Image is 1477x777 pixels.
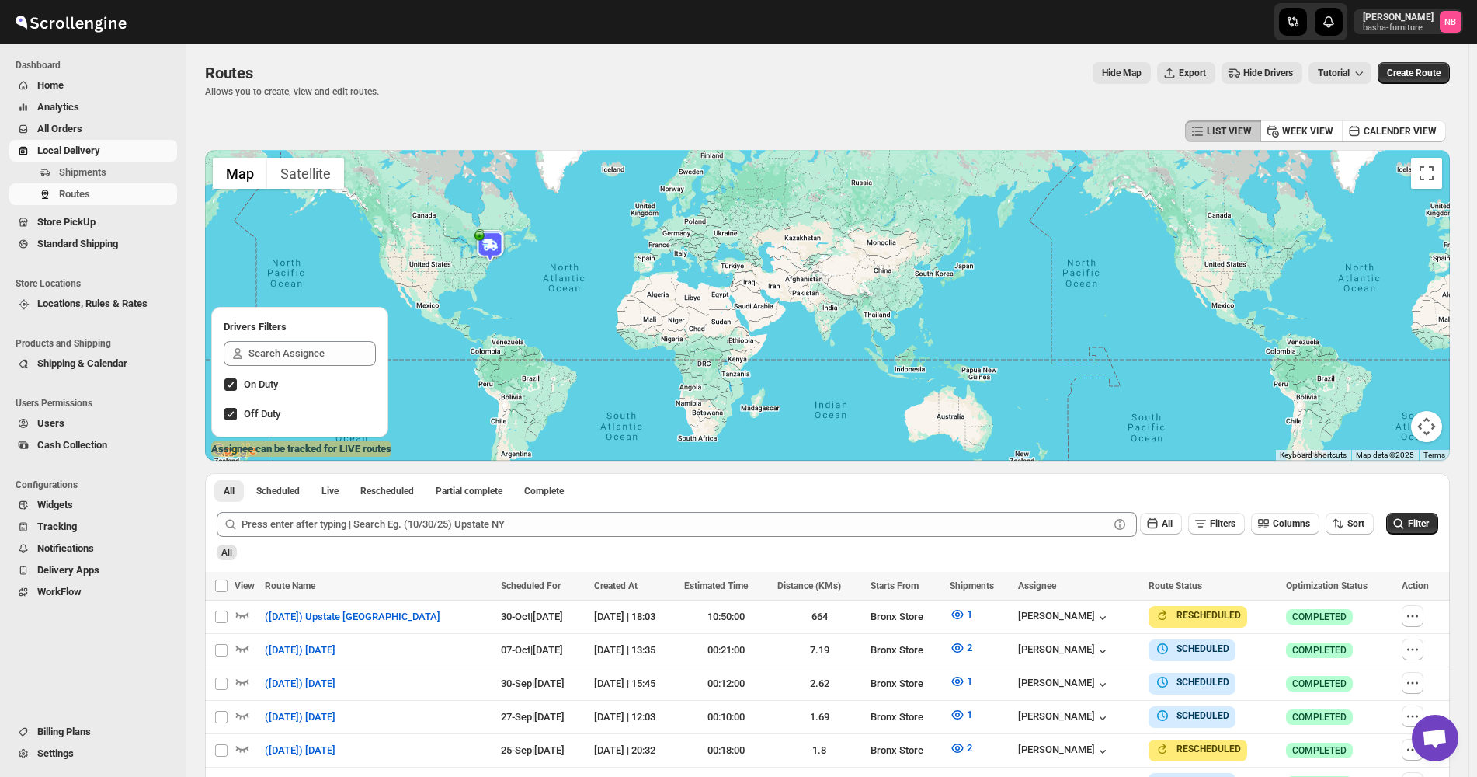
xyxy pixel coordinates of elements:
span: COMPLETED [1292,711,1347,723]
button: SCHEDULED [1155,641,1229,657]
button: Locations, Rules & Rates [9,293,177,315]
span: Starts From [871,580,919,591]
span: Dashboard [16,59,179,71]
span: Action [1402,580,1429,591]
p: Allows you to create, view and edit routes. [205,85,379,98]
button: ([DATE]) Upstate [GEOGRAPHIC_DATA] [255,605,450,629]
b: RESCHEDULED [1176,744,1241,754]
span: COMPLETED [1292,611,1347,623]
button: Notifications [9,538,177,559]
span: Nael Basha [1440,11,1461,33]
span: 1 [967,709,972,720]
span: ([DATE]) [DATE] [265,743,335,758]
span: Distance (KMs) [777,580,841,591]
button: ([DATE]) [DATE] [255,671,345,696]
span: Delivery Apps [37,564,99,576]
div: Bronx Store [871,743,940,758]
span: ([DATE]) Upstate [GEOGRAPHIC_DATA] [265,609,440,625]
button: RESCHEDULED [1155,608,1241,623]
span: Cash Collection [37,439,107,451]
span: 2 [967,742,972,754]
h2: Drivers Filters [224,319,376,335]
button: Analytics [9,96,177,118]
div: 1.8 [777,743,861,758]
button: Columns [1251,513,1319,535]
span: 27-Sep | [DATE] [501,711,565,723]
span: All [1162,518,1173,529]
span: CALENDER VIEW [1364,125,1437,138]
div: 00:10:00 [684,709,768,725]
b: SCHEDULED [1176,643,1229,654]
span: Hide Map [1102,67,1142,79]
button: All Orders [9,118,177,140]
button: Tutorial [1308,62,1371,84]
div: [DATE] | 13:35 [594,643,675,658]
span: Store Locations [16,277,179,290]
img: ScrollEngine [12,2,129,41]
button: 1 [940,669,982,694]
span: Tutorial [1318,68,1350,78]
b: SCHEDULED [1176,677,1229,688]
button: [PERSON_NAME] [1018,643,1110,659]
button: Show satellite imagery [267,158,344,189]
span: WorkFlow [37,586,82,598]
span: Scheduled For [501,580,561,591]
div: 00:18:00 [684,743,768,758]
span: 25-Sep | [DATE] [501,744,565,756]
button: Export [1157,62,1215,84]
button: All [1140,513,1182,535]
button: All routes [214,480,244,502]
span: ([DATE]) [DATE] [265,676,335,692]
div: [PERSON_NAME] [1018,710,1110,726]
button: User menu [1354,9,1463,34]
span: Analytics [37,101,79,113]
button: Keyboard shortcuts [1280,450,1347,461]
div: 1.69 [777,709,861,725]
span: Standard Shipping [37,238,118,249]
button: Hide Drivers [1222,62,1302,84]
span: ([DATE]) [DATE] [265,709,335,725]
div: 2.62 [777,676,861,692]
div: 7.19 [777,643,861,658]
span: Columns [1273,518,1310,529]
button: LIST VIEW [1185,120,1261,142]
span: Assignee [1018,580,1056,591]
button: Map action label [1093,62,1151,84]
input: Search Assignee [248,341,376,366]
div: [DATE] | 20:32 [594,743,675,758]
button: 1 [940,702,982,727]
span: Tracking [37,521,77,532]
button: Map camera controls [1411,411,1442,442]
span: Rescheduled [360,485,414,497]
span: View [235,580,255,591]
button: 1 [940,602,982,627]
div: Bronx Store [871,643,940,658]
span: COMPLETED [1292,744,1347,757]
button: ([DATE]) [DATE] [255,705,345,730]
span: Filters [1210,518,1235,529]
span: Locations, Rules & Rates [37,298,148,309]
span: All [224,485,235,497]
span: COMPLETED [1292,644,1347,657]
div: [DATE] | 18:03 [594,609,675,625]
span: Estimated Time [684,580,748,591]
button: Home [9,75,177,96]
span: Sort [1347,518,1364,529]
div: Open chat [1412,715,1458,761]
b: SCHEDULED [1176,710,1229,721]
button: Filter [1386,513,1438,535]
div: 664 [777,609,861,625]
label: Assignee can be tracked for LIVE routes [211,441,391,457]
button: [PERSON_NAME] [1018,744,1110,759]
button: SCHEDULED [1155,674,1229,690]
button: Sort [1326,513,1374,535]
button: Cash Collection [9,434,177,456]
span: Off Duty [244,408,280,420]
button: WEEK VIEW [1260,120,1343,142]
span: Route Status [1149,580,1202,591]
button: 2 [940,636,982,660]
span: 2 [967,642,972,653]
span: Export [1179,67,1206,79]
div: 00:12:00 [684,676,768,692]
